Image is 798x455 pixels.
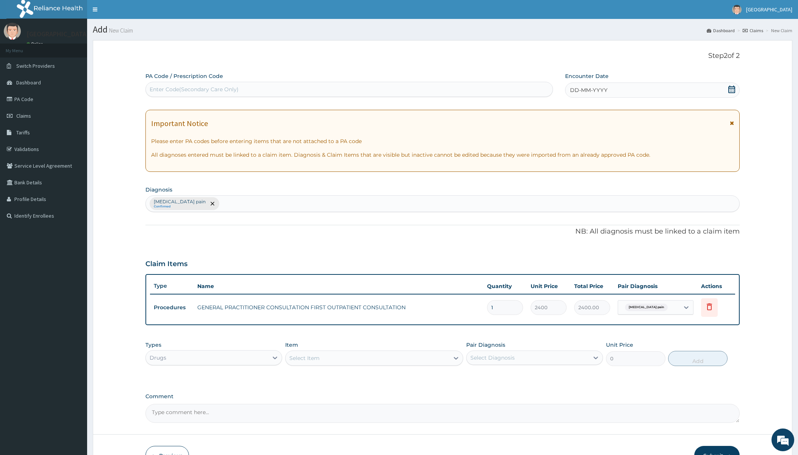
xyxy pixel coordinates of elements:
[764,27,792,34] li: New Claim
[154,205,206,209] small: Confirmed
[289,354,320,362] div: Select Item
[93,25,792,34] h1: Add
[746,6,792,13] span: [GEOGRAPHIC_DATA]
[145,342,161,348] label: Types
[145,393,739,400] label: Comment
[606,341,633,349] label: Unit Price
[697,279,735,294] th: Actions
[27,31,89,37] p: [GEOGRAPHIC_DATA]
[483,279,527,294] th: Quantity
[145,52,739,60] p: Step 2 of 2
[16,129,30,136] span: Tariffs
[27,41,45,47] a: Online
[150,86,239,93] div: Enter Code(Secondary Care Only)
[16,62,55,69] span: Switch Providers
[614,279,697,294] th: Pair Diagnosis
[150,279,194,293] th: Type
[209,200,216,207] span: remove selection option
[625,304,668,311] span: [MEDICAL_DATA] pain
[743,27,763,34] a: Claims
[150,301,194,315] td: Procedures
[707,27,735,34] a: Dashboard
[466,341,505,349] label: Pair Diagnosis
[570,86,607,94] span: DD-MM-YYYY
[194,300,483,315] td: GENERAL PRACTITIONER CONSULTATION FIRST OUTPATIENT CONSULTATION
[668,351,728,366] button: Add
[4,23,21,40] img: User Image
[570,279,614,294] th: Total Price
[470,354,515,362] div: Select Diagnosis
[150,354,166,362] div: Drugs
[151,119,208,128] h1: Important Notice
[151,151,734,159] p: All diagnoses entered must be linked to a claim item. Diagnosis & Claim Items that are visible bu...
[145,72,223,80] label: PA Code / Prescription Code
[527,279,570,294] th: Unit Price
[194,279,483,294] th: Name
[151,137,734,145] p: Please enter PA codes before entering items that are not attached to a PA code
[145,227,739,237] p: NB: All diagnosis must be linked to a claim item
[145,260,187,268] h3: Claim Items
[108,28,133,33] small: New Claim
[285,341,298,349] label: Item
[565,72,609,80] label: Encounter Date
[145,186,172,193] label: Diagnosis
[16,79,41,86] span: Dashboard
[732,5,742,14] img: User Image
[154,199,206,205] p: [MEDICAL_DATA] pain
[16,112,31,119] span: Claims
